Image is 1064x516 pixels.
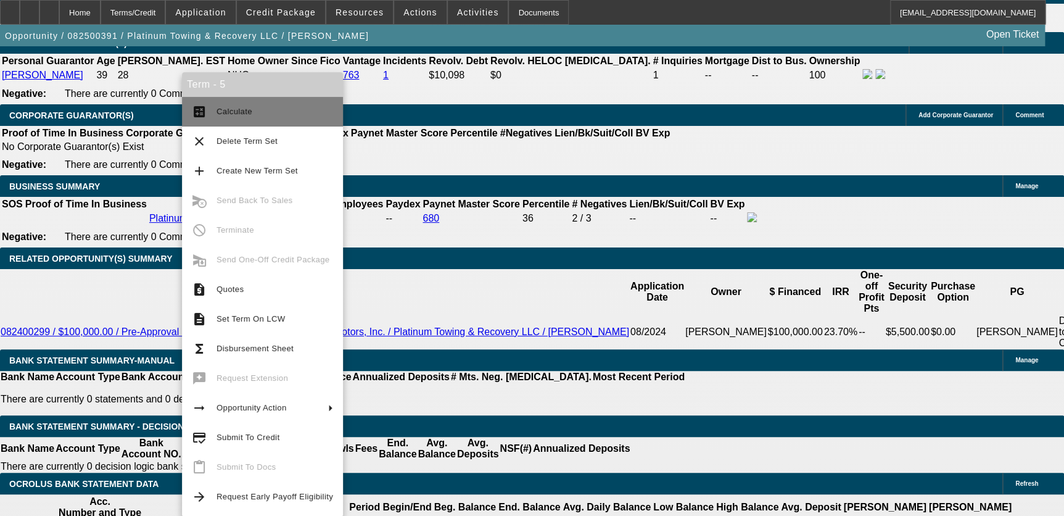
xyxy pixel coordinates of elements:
[386,199,420,209] b: Paydex
[355,437,378,460] th: Fees
[751,69,807,82] td: --
[423,213,439,223] a: 680
[490,56,651,66] b: Revolv. HELOC [MEDICAL_DATA].
[326,1,393,24] button: Resources
[182,72,343,97] div: Term - 5
[192,104,207,119] mat-icon: calculate
[149,213,295,223] a: Platinum Towing & Recovery LLC
[192,282,207,297] mat-icon: request_quote
[555,128,633,138] b: Lien/Bk/Suit/Coll
[9,422,214,431] span: Bank Statement Summary - Decision Logic
[767,269,823,315] th: $ Financed
[351,128,448,138] b: Paynet Master Score
[423,199,519,209] b: Paynet Master Score
[875,69,885,79] img: linkedin-icon.png
[752,56,807,66] b: Dist to Bus.
[709,212,745,225] td: --
[652,69,703,82] td: 1
[323,199,383,209] b: # Employees
[2,70,83,80] a: [PERSON_NAME]
[499,437,532,460] th: NSF(#)
[450,371,592,383] th: # Mts. Neg. [MEDICAL_DATA].
[456,437,500,460] th: Avg. Deposits
[1,327,629,337] a: 082400299 / $100,000.00 / Pre-Approval Pre- Approval / [PERSON_NAME] Motors, Inc. / Platinum Towi...
[5,31,369,41] span: Opportunity / 082500391 / Platinum Towing & Recovery LLC / [PERSON_NAME]
[383,70,389,80] a: 1
[705,56,749,66] b: Mortgage
[858,315,885,349] td: --
[192,134,207,149] mat-icon: clear
[228,56,318,66] b: Home Owner Since
[823,315,858,349] td: 23.70%
[166,1,235,24] button: Application
[320,56,340,66] b: Fico
[9,356,175,365] span: BANK STATEMENT SUMMARY-MANUAL
[320,70,327,80] a: --
[25,198,147,210] th: Proof of Time In Business
[55,371,121,383] th: Account Type
[653,56,702,66] b: # Inquiries
[858,269,885,315] th: One-off Profit Pts
[175,7,226,17] span: Application
[192,430,207,445] mat-icon: credit_score
[592,371,685,383] th: Most Recent Period
[217,136,278,146] span: Delete Term Set
[394,1,447,24] button: Actions
[65,159,326,170] span: There are currently 0 Comments entered on this opportunity
[9,254,172,264] span: RELATED OPPORTUNITY(S) SUMMARY
[976,269,1058,315] th: PG
[217,492,333,501] span: Request Early Payoff Eligibility
[192,164,207,178] mat-icon: add
[217,344,294,353] span: Disbursement Sheet
[55,437,121,460] th: Account Type
[885,269,930,315] th: Security Deposit
[685,269,767,315] th: Owner
[217,314,285,323] span: Set Term On LCW
[121,371,208,383] th: Bank Account NO.
[710,199,744,209] b: BV Exp
[246,7,316,17] span: Credit Package
[457,7,499,17] span: Activities
[976,315,1058,349] td: [PERSON_NAME]
[118,56,225,66] b: [PERSON_NAME]. EST
[490,69,651,82] td: $0
[126,128,223,138] b: Corporate Guarantor
[9,110,134,120] span: CORPORATE GUARANTOR(S)
[217,433,279,442] span: Submit To Credit
[237,1,325,24] button: Credit Package
[522,213,569,224] div: 36
[192,489,207,504] mat-icon: arrow_forward
[2,231,46,242] b: Negative:
[450,128,497,138] b: Percentile
[532,437,630,460] th: Annualized Deposits
[930,315,976,349] td: $0.00
[630,315,685,349] td: 08/2024
[1015,183,1038,189] span: Manage
[403,7,437,17] span: Actions
[65,231,326,242] span: There are currently 0 Comments entered on this opportunity
[192,341,207,356] mat-icon: functions
[747,212,757,222] img: facebook-icon.png
[96,56,115,66] b: Age
[217,107,252,116] span: Calculate
[918,112,993,119] span: Add Corporate Guarantor
[352,371,450,383] th: Annualized Deposits
[1,198,23,210] th: SOS
[630,269,685,315] th: Application Date
[885,315,930,349] td: $5,500.00
[117,69,226,82] td: 28
[217,403,287,412] span: Opportunity Action
[336,7,384,17] span: Resources
[1,394,685,405] p: There are currently 0 statements and 0 details entered on this opportunity
[314,128,348,138] b: Paydex
[500,128,553,138] b: #Negatives
[192,312,207,327] mat-icon: description
[809,56,860,66] b: Ownership
[823,269,858,315] th: IRR
[1015,357,1038,364] span: Manage
[1015,112,1044,119] span: Comment
[217,285,244,294] span: Quotes
[121,437,182,460] th: Bank Account NO.
[572,213,627,224] div: 2 / 3
[2,88,46,99] b: Negative:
